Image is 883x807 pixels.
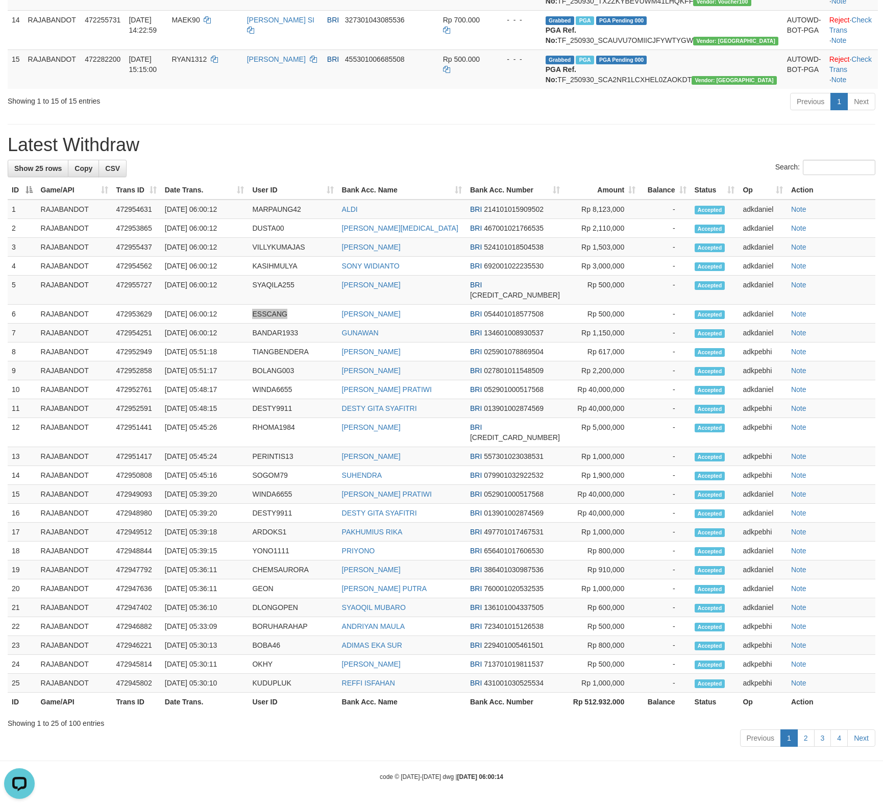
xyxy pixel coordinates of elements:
[248,466,337,485] td: SOGOM79
[470,385,482,394] span: BRI
[342,262,400,270] a: SONY WIDIANTO
[791,385,806,394] a: Note
[112,418,161,447] td: 472951441
[640,219,690,238] td: -
[695,225,725,233] span: Accepted
[342,471,382,479] a: SUHENDRA
[342,622,405,630] a: ANDRIYAN MAULA
[129,55,157,74] span: [DATE] 15:15:00
[596,16,647,25] span: PGA Pending
[8,92,360,106] div: Showing 1 to 15 of 15 entries
[791,679,806,687] a: Note
[831,76,847,84] a: Note
[791,622,806,630] a: Note
[484,310,544,318] span: Copy 054401018577508 to clipboard
[248,380,337,399] td: WINDA6655
[831,36,847,44] a: Note
[248,418,337,447] td: RHOMA1984
[640,305,690,324] td: -
[8,504,37,523] td: 16
[248,238,337,257] td: VILLYKUMAJAS
[791,423,806,431] a: Note
[803,160,875,175] input: Search:
[739,399,787,418] td: adkpebhi
[484,366,544,375] span: Copy 027801011548509 to clipboard
[470,509,482,517] span: BRI
[484,348,544,356] span: Copy 025901078869504 to clipboard
[576,16,594,25] span: Marked by adkakmal
[8,466,37,485] td: 14
[342,385,432,394] a: [PERSON_NAME] PRATIWI
[787,181,875,200] th: Action
[484,329,544,337] span: Copy 134601008930537 to clipboard
[564,399,640,418] td: Rp 40,000,000
[342,404,417,412] a: DESTY GITA SYAFITRI
[484,404,544,412] span: Copy 013901002874569 to clipboard
[112,504,161,523] td: 472948980
[564,305,640,324] td: Rp 500,000
[161,466,249,485] td: [DATE] 05:45:16
[161,485,249,504] td: [DATE] 05:39:20
[739,276,787,305] td: adkdaniel
[739,219,787,238] td: adkdaniel
[830,93,848,110] a: 1
[791,281,806,289] a: Note
[847,93,875,110] a: Next
[564,276,640,305] td: Rp 500,000
[37,447,112,466] td: RAJABANDOT
[161,447,249,466] td: [DATE] 05:45:24
[327,55,339,63] span: BRI
[790,93,831,110] a: Previous
[484,385,544,394] span: Copy 052901000517568 to clipboard
[829,16,872,34] a: Check Trans
[564,257,640,276] td: Rp 3,000,000
[546,65,576,84] b: PGA Ref. No:
[4,4,35,35] button: Open LiveChat chat widget
[466,181,564,200] th: Bank Acc. Number: activate to sort column ascending
[695,348,725,357] span: Accepted
[37,276,112,305] td: RAJABANDOT
[564,181,640,200] th: Amount: activate to sort column ascending
[112,361,161,380] td: 472952858
[564,485,640,504] td: Rp 40,000,000
[791,348,806,356] a: Note
[564,380,640,399] td: Rp 40,000,000
[342,528,403,536] a: PAKHUMIUS RIKA
[783,10,825,50] td: AUTOWD-BOT-PGA
[68,160,99,177] a: Copy
[342,679,395,687] a: REFFI ISFAHAN
[484,452,544,460] span: Copy 557301023038531 to clipboard
[248,343,337,361] td: TIANGBENDERA
[640,485,690,504] td: -
[470,243,482,251] span: BRI
[739,418,787,447] td: adkpebhi
[739,361,787,380] td: adkpebhi
[112,380,161,399] td: 472952761
[8,361,37,380] td: 9
[829,55,872,74] a: Check Trans
[8,10,24,50] td: 14
[37,504,112,523] td: RAJABANDOT
[640,200,690,219] td: -
[739,343,787,361] td: adkpebhi
[640,399,690,418] td: -
[470,329,482,337] span: BRI
[112,343,161,361] td: 472952949
[470,281,482,289] span: BRI
[37,485,112,504] td: RAJABANDOT
[342,310,401,318] a: [PERSON_NAME]
[739,238,787,257] td: adkdaniel
[248,447,337,466] td: PERINTIS13
[829,55,850,63] a: Reject
[640,447,690,466] td: -
[161,418,249,447] td: [DATE] 05:45:26
[338,181,466,200] th: Bank Acc. Name: activate to sort column ascending
[129,16,157,34] span: [DATE] 14:22:59
[695,424,725,432] span: Accepted
[470,404,482,412] span: BRI
[342,603,406,612] a: SYAOQIL MUBARO
[542,10,783,50] td: TF_250930_SCAUVU7OMIICJFYWTYGW
[470,262,482,270] span: BRI
[112,276,161,305] td: 472955727
[342,281,401,289] a: [PERSON_NAME]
